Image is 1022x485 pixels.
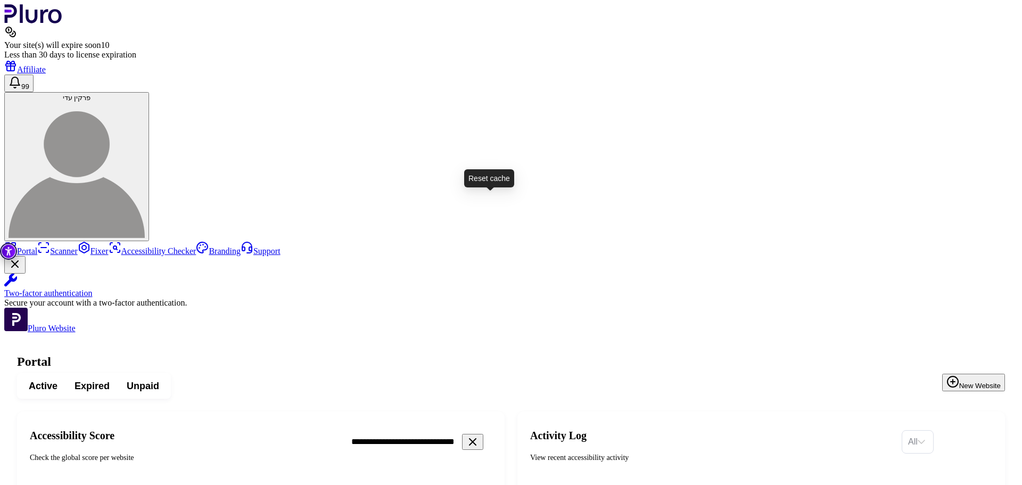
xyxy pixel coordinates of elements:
a: Two-factor authentication [4,274,1018,298]
h2: Accessibility Score [30,429,334,442]
a: Affiliate [4,65,46,74]
button: New Website [942,374,1005,391]
a: Accessibility Checker [109,246,196,256]
span: Active [29,380,57,392]
a: Branding [196,246,241,256]
img: פרקין עדי [9,102,145,238]
button: Active [20,376,66,396]
a: Fixer [78,246,109,256]
button: Open notifications, you have 409 new notifications [4,75,34,92]
span: 10 [101,40,109,50]
button: Close Two-factor authentication notification [4,256,26,274]
span: פרקין עדי [63,94,91,102]
aside: Sidebar menu [4,241,1018,333]
a: Logo [4,16,62,25]
div: Set sorting [902,430,934,454]
input: Search [343,430,492,454]
span: Expired [75,380,110,392]
button: Clear search field [462,434,483,450]
div: View recent accessibility activity [530,453,893,463]
div: Reset cache [464,169,514,187]
div: Two-factor authentication [4,289,1018,298]
span: 99 [21,83,29,91]
h2: Activity Log [530,429,893,442]
h1: Portal [17,355,1005,369]
div: Your site(s) will expire soon [4,40,1018,50]
button: Expired [66,376,118,396]
button: Unpaid [118,376,168,396]
span: Unpaid [127,380,159,392]
a: Support [241,246,281,256]
button: פרקין עדיפרקין עדי [4,92,149,241]
a: Open Pluro Website [4,324,76,333]
a: Portal [4,246,37,256]
div: Less than 30 days to license expiration [4,50,1018,60]
div: Check the global score per website [30,453,334,463]
a: Scanner [37,246,78,256]
div: Secure your account with a two-factor authentication. [4,298,1018,308]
